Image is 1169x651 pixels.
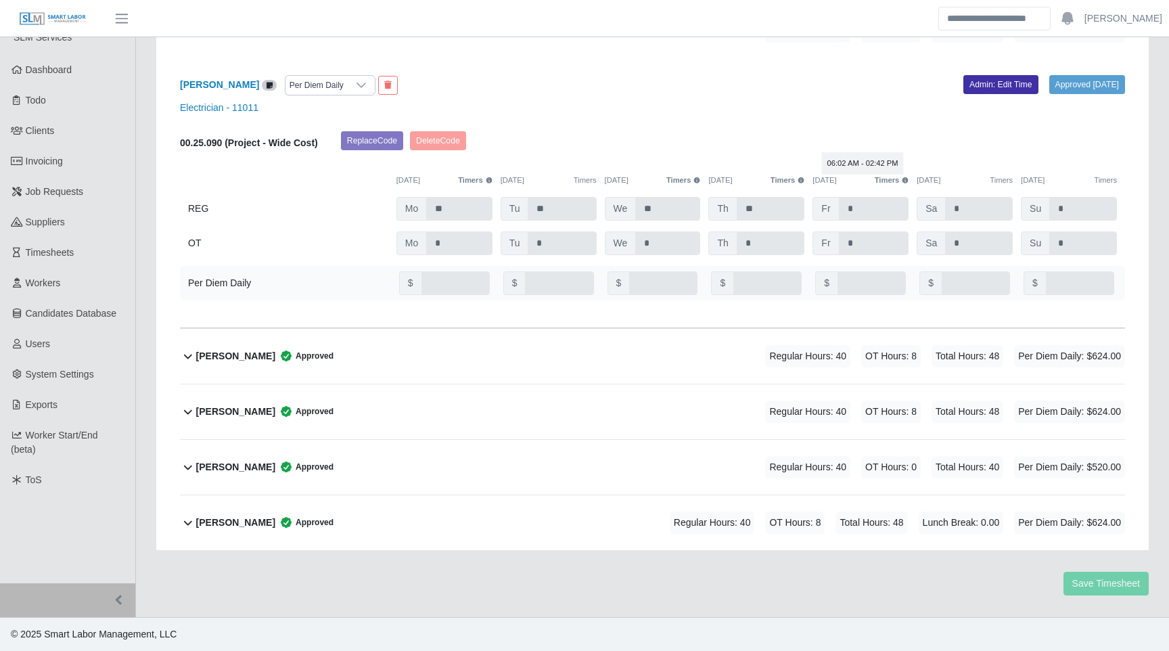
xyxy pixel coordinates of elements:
[26,338,51,349] span: Users
[188,231,388,255] div: OT
[180,137,318,148] b: 00.25.090 (Project - Wide Cost)
[1094,175,1117,186] button: Timers
[711,271,734,295] span: $
[812,175,909,186] div: [DATE]
[608,271,631,295] span: $
[180,329,1125,384] button: [PERSON_NAME] Approved Regular Hours: 40 OT Hours: 8 Total Hours: 48 Per Diem Daily: $624.00
[861,401,921,423] span: OT Hours: 8
[501,175,597,186] div: [DATE]
[708,175,804,186] div: [DATE]
[765,345,850,367] span: Regular Hours: 40
[1084,12,1162,26] a: [PERSON_NAME]
[666,175,701,186] button: Timers
[26,156,63,166] span: Invoicing
[262,79,277,90] a: View/Edit Notes
[26,308,117,319] span: Candidates Database
[670,512,755,534] span: Regular Hours: 40
[605,175,701,186] div: [DATE]
[196,460,275,474] b: [PERSON_NAME]
[875,175,909,186] button: Timers
[275,349,334,363] span: Approved
[26,247,74,258] span: Timesheets
[26,125,55,136] span: Clients
[1049,75,1125,94] a: Approved [DATE]
[919,271,942,295] span: $
[19,12,87,26] img: SLM Logo
[285,76,348,95] div: Per Diem Daily
[275,460,334,474] span: Approved
[378,76,398,95] button: End Worker & Remove from the Timesheet
[180,384,1125,439] button: [PERSON_NAME] Approved Regular Hours: 40 OT Hours: 8 Total Hours: 48 Per Diem Daily: $624.00
[11,629,177,639] span: © 2025 Smart Labor Management, LLC
[932,456,1003,478] span: Total Hours: 40
[765,512,825,534] span: OT Hours: 8
[188,197,388,221] div: REG
[990,175,1013,186] button: Timers
[917,231,946,255] span: Sa
[1024,271,1047,295] span: $
[196,405,275,419] b: [PERSON_NAME]
[180,440,1125,495] button: [PERSON_NAME] Approved Regular Hours: 40 OT Hours: 0 Total Hours: 40 Per Diem Daily: $520.00
[574,175,597,186] button: Timers
[963,75,1038,94] a: Admin: Edit Time
[410,131,466,150] button: DeleteCode
[26,186,84,197] span: Job Requests
[196,349,275,363] b: [PERSON_NAME]
[26,474,42,485] span: ToS
[917,197,946,221] span: Sa
[1021,197,1050,221] span: Su
[188,276,251,290] div: Per Diem Daily
[501,231,529,255] span: Tu
[180,102,258,113] a: Electrician - 11011
[917,175,1013,186] div: [DATE]
[26,369,94,380] span: System Settings
[1014,512,1125,534] span: Per Diem Daily: $624.00
[180,79,259,90] a: [PERSON_NAME]
[932,401,1003,423] span: Total Hours: 48
[708,231,737,255] span: Th
[11,430,98,455] span: Worker Start/End (beta)
[26,64,72,75] span: Dashboard
[396,197,427,221] span: Mo
[1063,572,1149,596] button: Save Timesheet
[26,277,61,288] span: Workers
[503,271,526,295] span: $
[861,345,921,367] span: OT Hours: 8
[1014,456,1125,478] span: Per Diem Daily: $520.00
[1021,175,1117,186] div: [DATE]
[815,271,838,295] span: $
[919,512,1004,534] span: Lunch Break: 0.00
[1014,345,1125,367] span: Per Diem Daily: $624.00
[458,175,492,186] button: Timers
[812,231,839,255] span: Fr
[932,345,1003,367] span: Total Hours: 48
[275,516,334,529] span: Approved
[861,456,921,478] span: OT Hours: 0
[14,32,72,43] span: SLM Services
[605,231,637,255] span: We
[275,405,334,418] span: Approved
[938,7,1051,30] input: Search
[1021,231,1050,255] span: Su
[1014,401,1125,423] span: Per Diem Daily: $624.00
[827,158,898,169] div: 06:02 AM - 02:42 PM
[812,197,839,221] span: Fr
[605,197,637,221] span: We
[708,197,737,221] span: Th
[396,175,492,186] div: [DATE]
[180,495,1125,550] button: [PERSON_NAME] Approved Regular Hours: 40 OT Hours: 8 Total Hours: 48 Lunch Break: 0.00Per Diem Da...
[399,271,422,295] span: $
[26,399,58,410] span: Exports
[771,175,805,186] button: Timers
[501,197,529,221] span: Tu
[26,95,46,106] span: Todo
[835,512,907,534] span: Total Hours: 48
[196,516,275,530] b: [PERSON_NAME]
[765,456,850,478] span: Regular Hours: 40
[341,131,403,150] button: ReplaceCode
[26,217,65,227] span: Suppliers
[765,401,850,423] span: Regular Hours: 40
[396,231,427,255] span: Mo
